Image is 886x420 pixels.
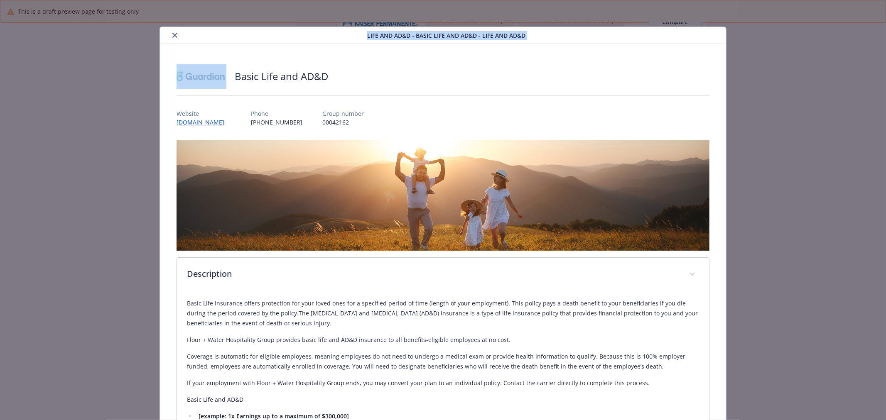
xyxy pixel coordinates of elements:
button: close [170,30,180,40]
h2: Basic Life and AD&D [235,69,328,83]
p: If your employment with Flour + Water Hospitality Group ends, you may convert your plan to an ind... [187,378,699,388]
p: [PHONE_NUMBER] [251,118,302,127]
p: 00042162 [322,118,364,127]
div: Description [177,258,709,292]
p: Basic Life Insurance offers protection for your loved ones for a specified period of time (length... [187,298,699,328]
a: [DOMAIN_NAME] [177,118,231,126]
span: Life and AD&D - Basic Life and AD&D - Life and AD&D [367,31,525,40]
p: Phone [251,109,302,118]
img: Guardian [177,64,226,89]
p: Basic Life and AD&D [187,395,699,405]
strong: [example: 1x Earnings up to a maximum of $300,000] [199,412,349,420]
p: Group number [322,109,364,118]
p: Description [187,268,679,280]
p: Flour + Water Hospitality Group provides basic life and AD&D insurance to all benefits-eligible e... [187,335,699,345]
p: Website [177,109,231,118]
img: banner [177,140,709,251]
p: Coverage is automatic for eligible employees, meaning employees do not need to undergo a medical ... [187,352,699,371]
